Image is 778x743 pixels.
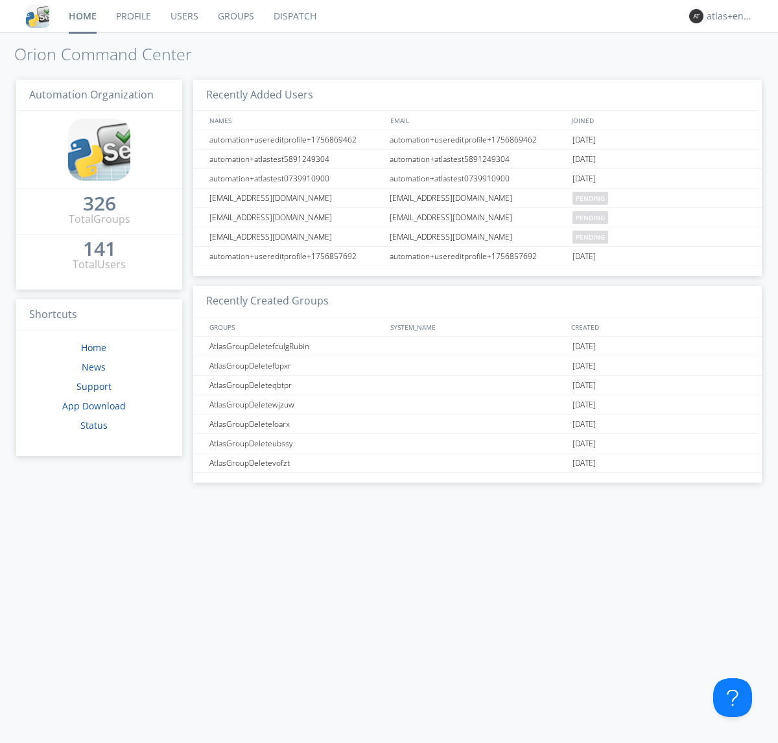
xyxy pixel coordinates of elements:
[206,356,386,375] div: AtlasGroupDeletefbpxr
[193,415,762,434] a: AtlasGroupDeleteloarx[DATE]
[206,111,384,130] div: NAMES
[206,337,386,356] div: AtlasGroupDeletefculgRubin
[206,453,386,472] div: AtlasGroupDeletevofzt
[82,361,106,373] a: News
[568,111,749,130] div: JOINED
[206,317,384,336] div: GROUPS
[193,130,762,150] a: automation+usereditprofile+1756869462automation+usereditprofile+1756869462[DATE]
[193,227,762,247] a: [EMAIL_ADDRESS][DOMAIN_NAME][EMAIL_ADDRESS][DOMAIN_NAME]pending
[572,395,596,415] span: [DATE]
[69,212,130,227] div: Total Groups
[80,419,108,431] a: Status
[572,169,596,189] span: [DATE]
[193,356,762,376] a: AtlasGroupDeletefbpxr[DATE]
[193,247,762,266] a: automation+usereditprofile+1756857692automation+usereditprofile+1756857692[DATE]
[572,211,608,224] span: pending
[387,317,568,336] div: SYSTEM_NAME
[193,150,762,169] a: automation+atlastest5891249304automation+atlastest5891249304[DATE]
[83,197,116,210] div: 326
[193,208,762,227] a: [EMAIL_ADDRESS][DOMAIN_NAME][EMAIL_ADDRESS][DOMAIN_NAME]pending
[572,376,596,395] span: [DATE]
[193,189,762,208] a: [EMAIL_ADDRESS][DOMAIN_NAME][EMAIL_ADDRESS][DOMAIN_NAME]pending
[386,169,569,188] div: automation+atlastest0739910900
[572,150,596,169] span: [DATE]
[572,130,596,150] span: [DATE]
[73,257,126,272] div: Total Users
[83,242,116,255] div: 141
[572,434,596,453] span: [DATE]
[206,247,386,266] div: automation+usereditprofile+1756857692
[386,150,569,168] div: automation+atlastest5891249304
[83,242,116,257] a: 141
[26,5,49,28] img: cddb5a64eb264b2086981ab96f4c1ba7
[193,337,762,356] a: AtlasGroupDeletefculgRubin[DATE]
[386,208,569,227] div: [EMAIL_ADDRESS][DOMAIN_NAME]
[206,376,386,394] div: AtlasGroupDeleteqbtpr
[29,87,154,102] span: Automation Organization
[386,189,569,207] div: [EMAIL_ADDRESS][DOMAIN_NAME]
[206,130,386,149] div: automation+usereditprofile+1756869462
[572,231,608,244] span: pending
[713,678,752,717] iframe: Toggle Customer Support
[193,80,762,111] h3: Recently Added Users
[83,197,116,212] a: 326
[62,400,126,412] a: App Download
[68,119,130,181] img: cddb5a64eb264b2086981ab96f4c1ba7
[386,130,569,149] div: automation+usereditprofile+1756869462
[386,227,569,246] div: [EMAIL_ADDRESS][DOMAIN_NAME]
[572,453,596,473] span: [DATE]
[568,317,749,336] div: CREATED
[387,111,568,130] div: EMAIL
[206,169,386,188] div: automation+atlastest0739910900
[206,434,386,453] div: AtlasGroupDeleteubssy
[193,376,762,395] a: AtlasGroupDeleteqbtpr[DATE]
[16,299,182,331] h3: Shortcuts
[193,169,762,189] a: automation+atlastest0739910900automation+atlastest0739910900[DATE]
[206,150,386,168] div: automation+atlastest5891249304
[77,380,112,393] a: Support
[193,395,762,415] a: AtlasGroupDeletewjzuw[DATE]
[193,286,762,317] h3: Recently Created Groups
[572,356,596,376] span: [DATE]
[81,341,106,354] a: Home
[206,415,386,433] div: AtlasGroupDeleteloarx
[572,337,596,356] span: [DATE]
[206,208,386,227] div: [EMAIL_ADDRESS][DOMAIN_NAME]
[206,189,386,207] div: [EMAIL_ADDRESS][DOMAIN_NAME]
[572,192,608,205] span: pending
[572,415,596,434] span: [DATE]
[707,10,755,23] div: atlas+english0002
[386,247,569,266] div: automation+usereditprofile+1756857692
[689,9,703,23] img: 373638.png
[206,395,386,414] div: AtlasGroupDeletewjzuw
[572,247,596,266] span: [DATE]
[193,434,762,453] a: AtlasGroupDeleteubssy[DATE]
[193,453,762,473] a: AtlasGroupDeletevofzt[DATE]
[206,227,386,246] div: [EMAIL_ADDRESS][DOMAIN_NAME]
